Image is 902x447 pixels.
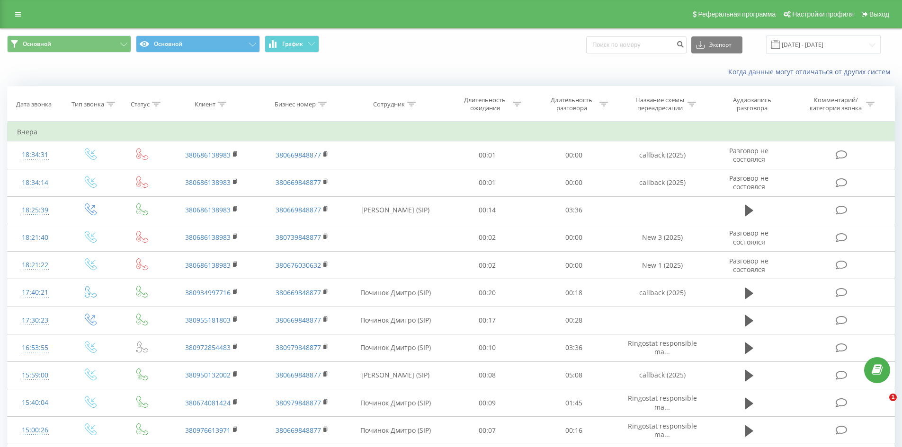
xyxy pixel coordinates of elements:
td: Починок Дмитро (SIP) [347,417,444,444]
a: Когда данные могут отличаться от других систем [728,67,895,76]
a: 380950132002 [185,370,231,379]
td: callback (2025) [617,361,707,389]
td: 00:16 [531,417,617,444]
td: New 1 (2025) [617,252,707,279]
td: 00:02 [444,252,531,279]
td: Починок Дмитро (SIP) [347,279,444,307]
td: 00:07 [444,417,531,444]
td: [PERSON_NAME] (SIP) [347,361,444,389]
a: 380669848877 [276,178,321,187]
a: 380669848877 [276,288,321,297]
td: 00:09 [444,389,531,417]
a: 380674081424 [185,398,231,407]
td: 00:02 [444,224,531,251]
td: New 3 (2025) [617,224,707,251]
td: 00:14 [444,196,531,224]
div: Сотрудник [373,100,405,108]
div: Аудиозапись разговора [721,96,783,112]
span: Разговор не состоялся [729,228,768,246]
td: Вчера [8,123,895,141]
div: Клиент [195,100,215,108]
span: Настройки профиля [792,10,854,18]
td: 00:00 [531,141,617,169]
td: 00:20 [444,279,531,307]
a: 380686138983 [185,261,231,270]
span: Ringostat responsible ma... [628,421,697,439]
a: 380676030632 [276,261,321,270]
td: 00:00 [531,252,617,279]
td: 00:18 [531,279,617,307]
div: 15:40:04 [17,394,54,412]
td: 00:01 [444,169,531,196]
div: Длительность разговора [546,96,597,112]
a: 380976613971 [185,426,231,435]
div: 17:40:21 [17,283,54,302]
a: 380955181803 [185,316,231,324]
span: Ringostat responsible ma... [628,339,697,356]
div: Длительность ожидания [460,96,510,112]
div: Бизнес номер [275,100,316,108]
div: Дата звонка [16,100,52,108]
td: Починок Дмитро (SIP) [347,334,444,361]
div: 16:53:55 [17,339,54,357]
button: Основной [136,35,260,53]
td: 00:01 [444,141,531,169]
span: Разговор не состоялся [729,174,768,191]
span: График [282,41,303,47]
a: 380669848877 [276,316,321,324]
a: 380686138983 [185,178,231,187]
span: Разговор не состоялся [729,146,768,164]
button: График [265,35,319,53]
div: 18:34:31 [17,146,54,164]
a: 380739848877 [276,233,321,242]
td: 00:10 [444,334,531,361]
td: 05:08 [531,361,617,389]
td: 03:36 [531,196,617,224]
span: Выход [869,10,889,18]
a: 380686138983 [185,150,231,159]
a: 380979848877 [276,398,321,407]
a: 380979848877 [276,343,321,352]
div: 18:21:22 [17,256,54,274]
td: Починок Дмитро (SIP) [347,389,444,417]
input: Поиск по номеру [586,36,687,53]
td: callback (2025) [617,169,707,196]
a: 380686138983 [185,205,231,214]
div: Тип звонка [71,100,104,108]
div: Название схемы переадресации [634,96,685,112]
a: 380669848877 [276,205,321,214]
td: 00:00 [531,224,617,251]
button: Экспорт [691,36,742,53]
div: 17:30:23 [17,311,54,330]
div: 18:21:40 [17,228,54,247]
div: 18:25:39 [17,201,54,219]
div: 18:34:14 [17,174,54,192]
span: Основной [23,40,51,48]
td: Починок Дмитро (SIP) [347,307,444,334]
a: 380669848877 [276,426,321,435]
a: 380686138983 [185,233,231,242]
button: Основной [7,35,131,53]
td: [PERSON_NAME] (SIP) [347,196,444,224]
td: 03:36 [531,334,617,361]
td: 00:28 [531,307,617,334]
span: Ringostat responsible ma... [628,394,697,411]
div: 15:00:26 [17,421,54,439]
a: 380934997716 [185,288,231,297]
a: 380669848877 [276,150,321,159]
span: 1 [889,394,897,401]
div: 15:59:00 [17,366,54,385]
iframe: Intercom live chat [870,394,893,416]
a: 380669848877 [276,370,321,379]
a: 380972854483 [185,343,231,352]
div: Комментарий/категория звонка [808,96,864,112]
td: callback (2025) [617,141,707,169]
td: 00:08 [444,361,531,389]
div: Статус [131,100,150,108]
td: callback (2025) [617,279,707,307]
span: Разговор не состоялся [729,256,768,274]
td: 00:17 [444,307,531,334]
td: 00:00 [531,169,617,196]
span: Реферальная программа [698,10,776,18]
td: 01:45 [531,389,617,417]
